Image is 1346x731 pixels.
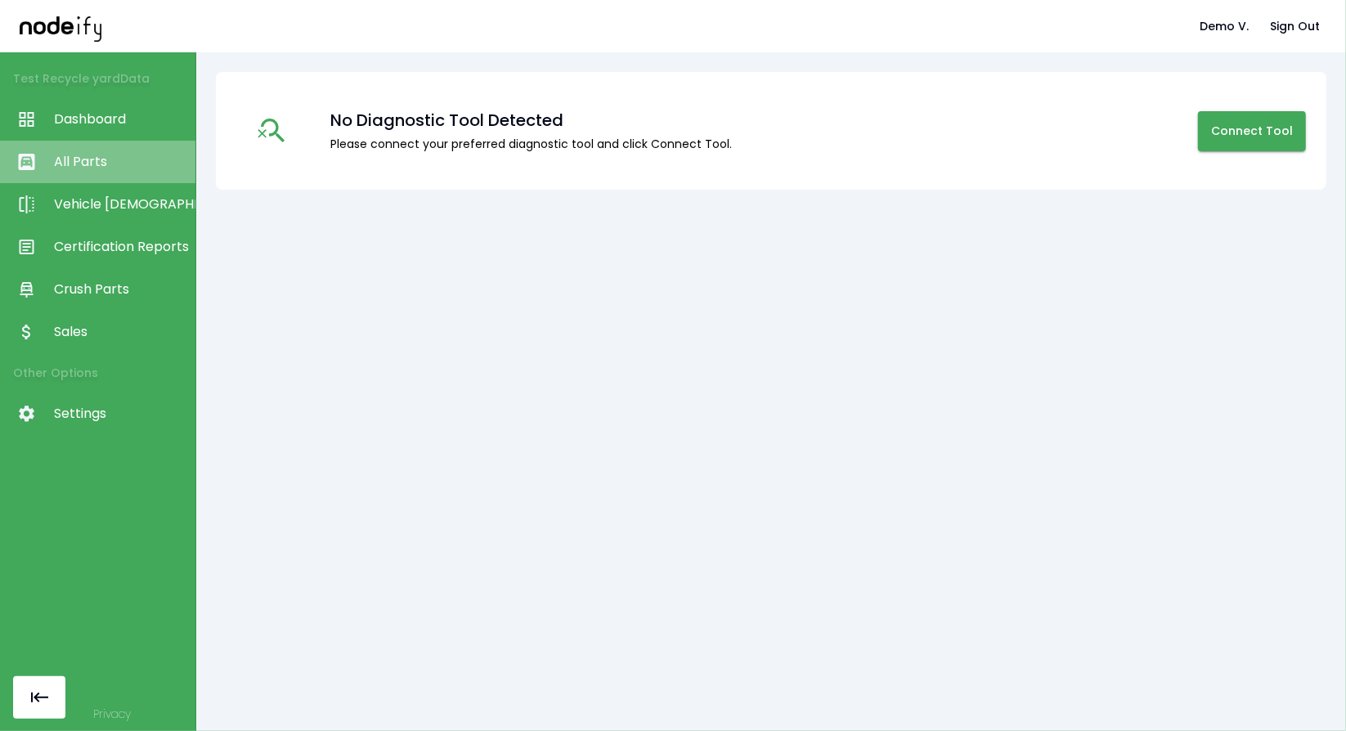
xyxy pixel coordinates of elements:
[1193,11,1255,42] button: Demo V.
[1198,111,1306,151] button: Connect Tool
[54,110,187,129] span: Dashboard
[54,280,187,299] span: Crush Parts
[20,11,101,41] img: nodeify
[93,706,131,722] a: Privacy
[54,195,187,214] span: Vehicle [DEMOGRAPHIC_DATA]
[54,237,187,257] span: Certification Reports
[330,136,732,153] div: Please connect your preferred diagnostic tool and click Connect Tool.
[54,152,187,172] span: All Parts
[54,404,187,424] span: Settings
[1263,11,1326,42] button: Sign Out
[54,322,187,342] span: Sales
[330,109,732,132] div: No Diagnostic Tool Detected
